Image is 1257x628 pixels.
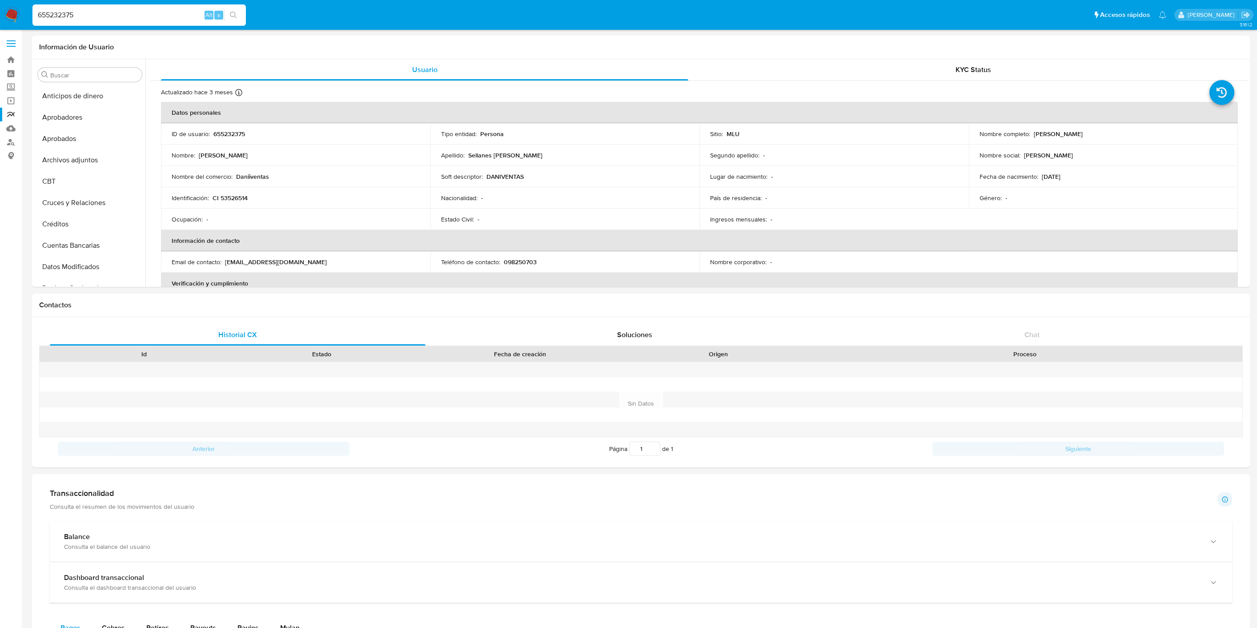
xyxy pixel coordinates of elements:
button: Devices Geolocation [34,278,145,299]
span: s [217,11,220,19]
p: Género : [980,194,1002,202]
span: Chat [1024,330,1040,340]
p: Estado Civil : [441,215,474,223]
p: Ingresos mensuales : [710,215,767,223]
p: Persona [480,130,504,138]
input: Buscar usuario o caso... [32,9,246,21]
p: Identificación : [172,194,209,202]
th: Verificación y cumplimiento [161,273,1238,294]
p: CI 53526514 [213,194,248,202]
p: - [770,258,772,266]
p: Tipo entidad : [441,130,477,138]
p: gregorio.negri@mercadolibre.com [1188,11,1238,19]
span: KYC Status [956,64,991,75]
div: Fecha de creación [417,350,623,358]
p: [PERSON_NAME] [1034,130,1083,138]
h1: Información de Usuario [39,43,114,52]
div: Estado [239,350,405,358]
p: 098250703 [504,258,537,266]
p: Segundo apellido : [710,151,759,159]
p: Daniiventas [236,173,269,181]
span: Usuario [412,64,438,75]
div: Proceso [813,350,1236,358]
p: Lugar de nacimiento : [710,173,767,181]
button: CBT [34,171,145,192]
div: Id [61,350,227,358]
p: Nombre del comercio : [172,173,233,181]
a: Notificaciones [1159,11,1166,19]
button: Anterior [58,442,349,456]
h1: Contactos [39,301,1243,310]
button: Buscar [41,71,48,78]
p: Apellido : [441,151,465,159]
p: Soft descriptor : [441,173,483,181]
p: - [771,173,773,181]
p: - [478,215,479,223]
p: ID de usuario : [172,130,210,138]
span: Historial CX [218,330,257,340]
p: MLU [727,130,739,138]
span: 1 [671,444,673,453]
p: - [771,215,772,223]
button: Cuentas Bancarias [34,235,145,256]
p: Actualizado hace 3 meses [161,88,233,97]
button: Cruces y Relaciones [34,192,145,213]
p: Nombre completo : [980,130,1030,138]
p: - [481,194,483,202]
p: [PERSON_NAME] [1024,151,1073,159]
th: Información de contacto [161,230,1238,251]
p: 655232375 [213,130,245,138]
button: Datos Modificados [34,256,145,278]
p: País de residencia : [710,194,762,202]
a: Salir [1241,10,1250,20]
p: - [206,215,208,223]
p: Nombre corporativo : [710,258,767,266]
p: Fecha de nacimiento : [980,173,1038,181]
button: Siguiente [932,442,1224,456]
button: Aprobados [34,128,145,149]
p: - [1005,194,1007,202]
span: Página de [609,442,673,456]
div: Origen [636,350,801,358]
p: Nacionalidad : [441,194,478,202]
button: Créditos [34,213,145,235]
button: Archivos adjuntos [34,149,145,171]
button: search-icon [224,9,242,21]
button: Anticipos de dinero [34,85,145,107]
p: Nombre social : [980,151,1020,159]
th: Datos personales [161,102,1238,123]
p: [PERSON_NAME] [199,151,248,159]
p: Sitio : [710,130,723,138]
span: Alt [205,11,213,19]
span: Soluciones [617,330,652,340]
p: DANIVENTAS [486,173,524,181]
p: [EMAIL_ADDRESS][DOMAIN_NAME] [225,258,327,266]
p: Email de contacto : [172,258,221,266]
button: Aprobadores [34,107,145,128]
p: [DATE] [1042,173,1060,181]
p: Ocupación : [172,215,203,223]
p: - [763,151,765,159]
input: Buscar [50,71,138,79]
span: Accesos rápidos [1100,10,1150,20]
p: Nombre : [172,151,195,159]
p: Sellanes [PERSON_NAME] [468,151,542,159]
p: - [765,194,767,202]
p: Teléfono de contacto : [441,258,500,266]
